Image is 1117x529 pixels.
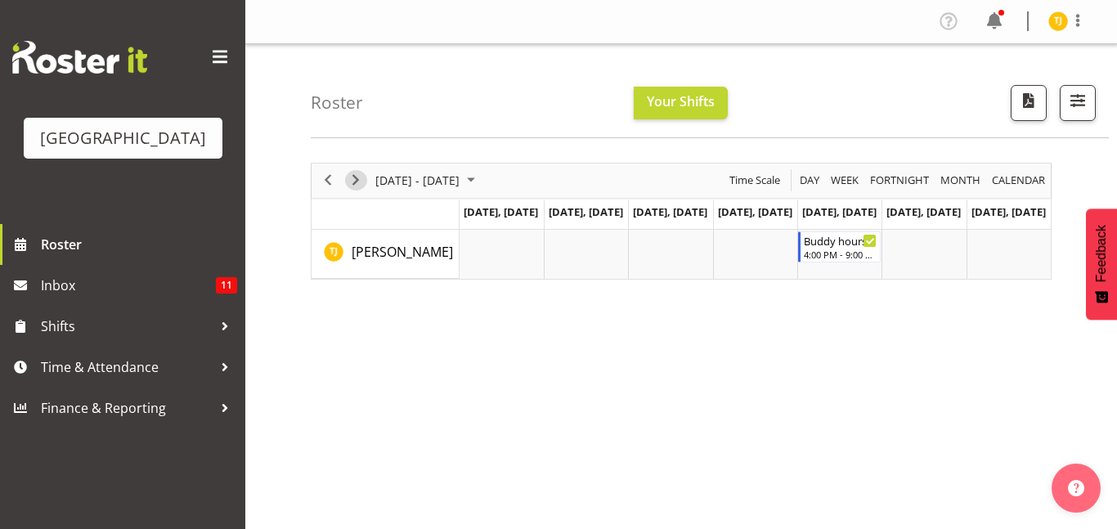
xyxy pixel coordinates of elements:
[460,230,1051,279] table: Timeline Week of September 18, 2025
[718,204,792,219] span: [DATE], [DATE]
[802,204,877,219] span: [DATE], [DATE]
[633,204,707,219] span: [DATE], [DATE]
[352,242,453,262] a: [PERSON_NAME]
[939,170,982,191] span: Month
[342,164,370,198] div: next period
[345,170,367,191] button: Next
[216,277,237,294] span: 11
[1086,208,1117,320] button: Feedback - Show survey
[829,170,860,191] span: Week
[41,232,237,257] span: Roster
[634,87,728,119] button: Your Shifts
[886,204,961,219] span: [DATE], [DATE]
[12,41,147,74] img: Rosterit website logo
[373,170,482,191] button: September 2025
[549,204,623,219] span: [DATE], [DATE]
[938,170,984,191] button: Timeline Month
[312,230,460,279] td: Theo Johnson resource
[352,243,453,261] span: [PERSON_NAME]
[317,170,339,191] button: Previous
[971,204,1046,219] span: [DATE], [DATE]
[1060,85,1096,121] button: Filter Shifts
[41,396,213,420] span: Finance & Reporting
[1048,11,1068,31] img: theo-johnson11898.jpg
[370,164,485,198] div: September 15 - 21, 2025
[804,232,877,249] div: Buddy hours with [PERSON_NAME]
[868,170,932,191] button: Fortnight
[464,204,538,219] span: [DATE], [DATE]
[41,355,213,379] span: Time & Attendance
[41,273,216,298] span: Inbox
[798,170,821,191] span: Day
[1068,480,1084,496] img: help-xxl-2.png
[311,163,1052,280] div: Timeline Week of September 18, 2025
[40,126,206,150] div: [GEOGRAPHIC_DATA]
[314,164,342,198] div: previous period
[804,248,877,261] div: 4:00 PM - 9:00 PM
[990,170,1047,191] span: calendar
[797,170,823,191] button: Timeline Day
[989,170,1048,191] button: Month
[868,170,931,191] span: Fortnight
[41,314,213,338] span: Shifts
[798,231,881,262] div: Theo Johnson"s event - Buddy hours with Finn Begin From Friday, September 19, 2025 at 4:00:00 PM ...
[374,170,461,191] span: [DATE] - [DATE]
[727,170,783,191] button: Time Scale
[728,170,782,191] span: Time Scale
[1011,85,1047,121] button: Download a PDF of the roster according to the set date range.
[647,92,715,110] span: Your Shifts
[311,93,363,112] h4: Roster
[828,170,862,191] button: Timeline Week
[1094,225,1109,282] span: Feedback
